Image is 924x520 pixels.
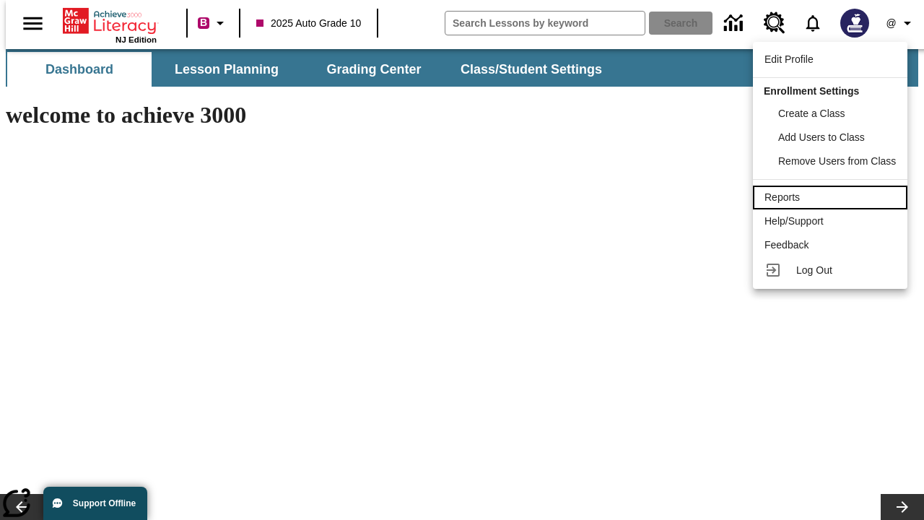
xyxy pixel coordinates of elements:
[764,239,808,251] span: Feedback
[764,215,824,227] span: Help/Support
[764,53,814,65] span: Edit Profile
[796,264,832,276] span: Log Out
[764,85,859,97] span: Enrollment Settings
[778,108,845,119] span: Create a Class
[778,131,865,143] span: Add Users to Class
[764,191,800,203] span: Reports
[778,155,896,167] span: Remove Users from Class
